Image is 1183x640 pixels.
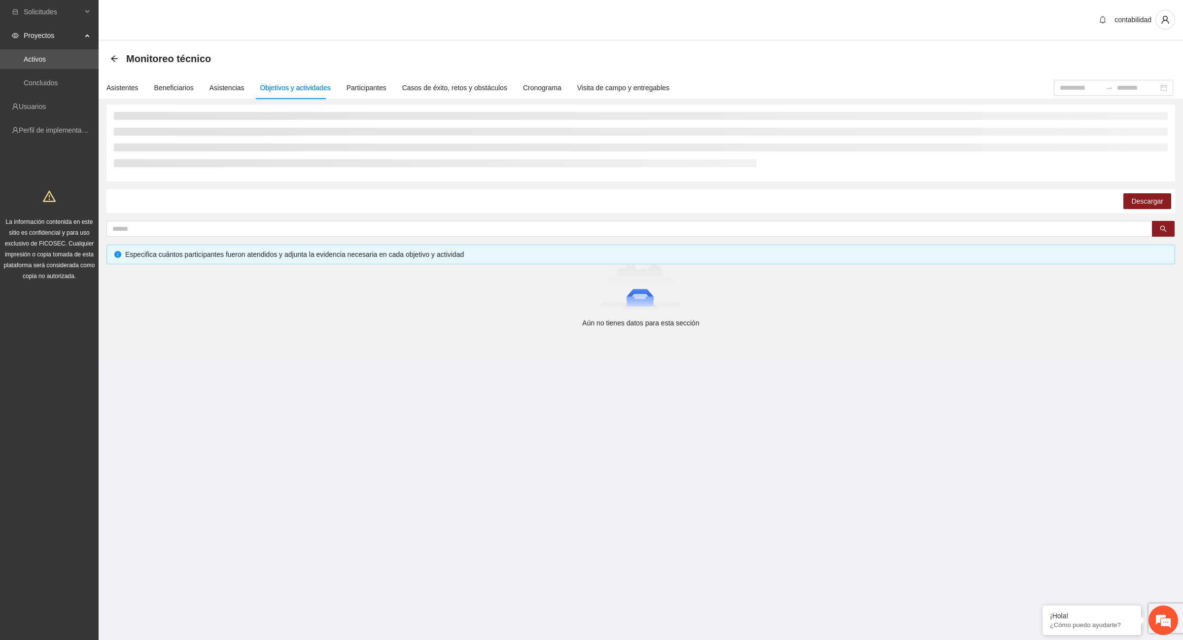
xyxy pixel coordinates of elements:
[1095,12,1111,28] button: bell
[1123,193,1171,209] button: Descargar
[1114,16,1151,24] span: contabilidad
[106,82,139,93] div: Asistentes
[1105,84,1113,92] span: to
[1160,225,1167,233] span: search
[110,318,1171,328] div: Aún no tienes datos para esta sección
[51,50,166,63] div: Chatee con nosotros ahora
[43,190,56,203] span: warning
[1105,84,1113,92] span: swap-right
[1152,221,1175,237] button: search
[114,251,121,258] span: info-circle
[402,82,507,93] div: Casos de éxito, retos y obstáculos
[12,8,19,15] span: inbox
[523,82,561,93] div: Cronograma
[57,132,136,231] span: Estamos en línea.
[126,51,211,67] span: Monitoreo técnico
[110,55,118,63] div: Back
[5,269,188,304] textarea: Escriba su mensaje y pulse “Intro”
[577,82,669,93] div: Visita de campo y entregables
[24,26,82,45] span: Proyectos
[110,55,118,63] span: arrow-left
[1131,196,1163,207] span: Descargar
[24,79,58,87] a: Concluidos
[162,5,185,29] div: Minimizar ventana de chat en vivo
[4,218,95,280] span: La información contenida en este sitio es confidencial y para uso exclusivo de FICOSEC. Cualquier...
[1155,10,1175,30] button: user
[601,264,681,314] img: Aún no tienes datos para esta sección
[24,55,46,63] a: Activos
[125,249,1167,260] div: Especifica cuántos participantes fueron atendidos y adjunta la evidencia necesaria en cada objeti...
[1050,621,1134,629] p: ¿Cómo puedo ayudarte?
[1050,612,1134,620] div: ¡Hola!
[260,82,331,93] div: Objetivos y actividades
[347,82,386,93] div: Participantes
[1095,16,1110,24] span: bell
[1156,15,1175,24] span: user
[209,82,244,93] div: Asistencias
[19,126,96,134] a: Perfil de implementadora
[24,2,82,22] span: Solicitudes
[154,82,194,93] div: Beneficiarios
[19,103,46,110] a: Usuarios
[12,32,19,39] span: eye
